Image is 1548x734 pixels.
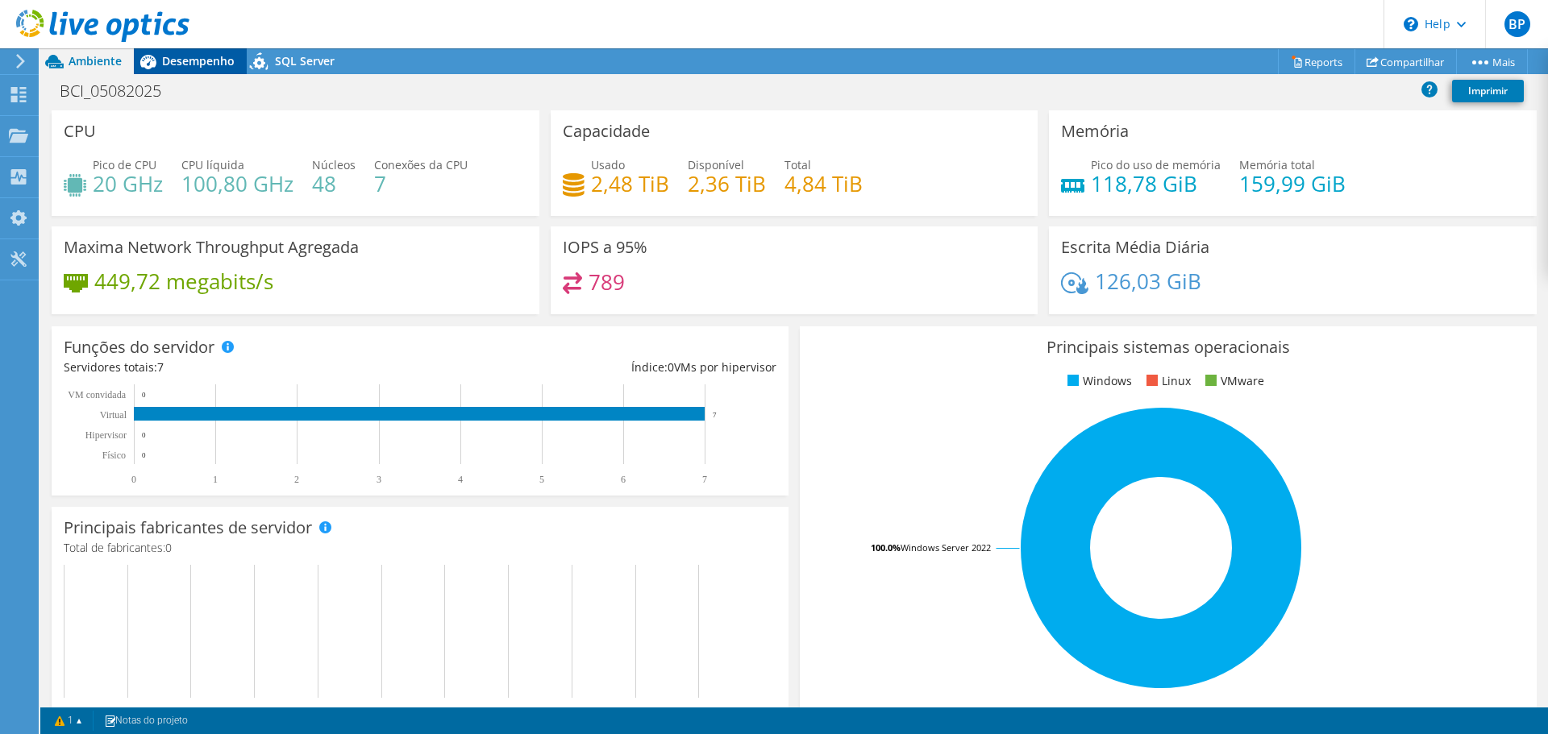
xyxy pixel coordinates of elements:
[68,389,126,400] text: VM convidada
[901,541,991,554] tspan: Windows Server 2022
[688,157,744,172] span: Disponível
[85,429,127,441] text: Hipervisor
[312,175,356,193] h4: 48
[64,122,96,140] h3: CPU
[157,359,164,375] span: 7
[142,451,146,459] text: 0
[275,53,335,68] span: SQL Server
[1354,49,1457,74] a: Compartilhar
[93,175,163,193] h4: 20 GHz
[1061,122,1129,140] h3: Memória
[64,359,420,376] div: Servidores totais:
[1095,272,1201,290] h4: 126,03 GiB
[1061,238,1209,256] h3: Escrita Média Diária
[563,122,650,140] h3: Capacidade
[374,175,468,193] h4: 7
[1278,49,1355,74] a: Reports
[539,474,544,485] text: 5
[312,157,356,172] span: Núcleos
[374,157,468,172] span: Conexões da CPU
[142,391,146,399] text: 0
[871,541,901,554] tspan: 100.0%
[1091,157,1221,172] span: Pico do uso de memória
[688,175,766,193] h4: 2,36 TiB
[1504,11,1530,37] span: BP
[162,53,235,68] span: Desempenho
[181,157,244,172] span: CPU líquida
[64,519,312,537] h3: Principais fabricantes de servidor
[93,711,199,731] a: Notas do projeto
[621,474,626,485] text: 6
[44,711,94,731] a: 1
[131,474,136,485] text: 0
[1063,372,1132,390] li: Windows
[812,338,1525,356] h3: Principais sistemas operacionais
[181,175,293,193] h4: 100,80 GHz
[713,411,717,419] text: 7
[1239,175,1346,193] h4: 159,99 GiB
[563,238,647,256] h3: IOPS a 95%
[1091,175,1221,193] h4: 118,78 GiB
[64,539,776,557] h4: Total de fabricantes:
[69,53,122,68] span: Ambiente
[1239,157,1315,172] span: Memória total
[591,175,669,193] h4: 2,48 TiB
[668,359,674,375] span: 0
[1404,17,1418,31] svg: \n
[702,474,707,485] text: 7
[458,474,463,485] text: 4
[102,450,126,461] tspan: Físico
[94,272,273,290] h4: 449,72 megabits/s
[52,82,186,100] h1: BCI_05082025
[1142,372,1191,390] li: Linux
[142,431,146,439] text: 0
[784,175,863,193] h4: 4,84 TiB
[1452,80,1524,102] a: Imprimir
[1201,372,1264,390] li: VMware
[294,474,299,485] text: 2
[64,338,214,356] h3: Funções do servidor
[784,157,811,172] span: Total
[377,474,381,485] text: 3
[165,540,172,555] span: 0
[64,238,359,256] h3: Maxima Network Throughput Agregada
[93,157,156,172] span: Pico de CPU
[591,157,625,172] span: Usado
[420,359,776,376] div: Índice: VMs por hipervisor
[1456,49,1528,74] a: Mais
[100,409,127,421] text: Virtual
[589,273,625,291] h4: 789
[213,474,218,485] text: 1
